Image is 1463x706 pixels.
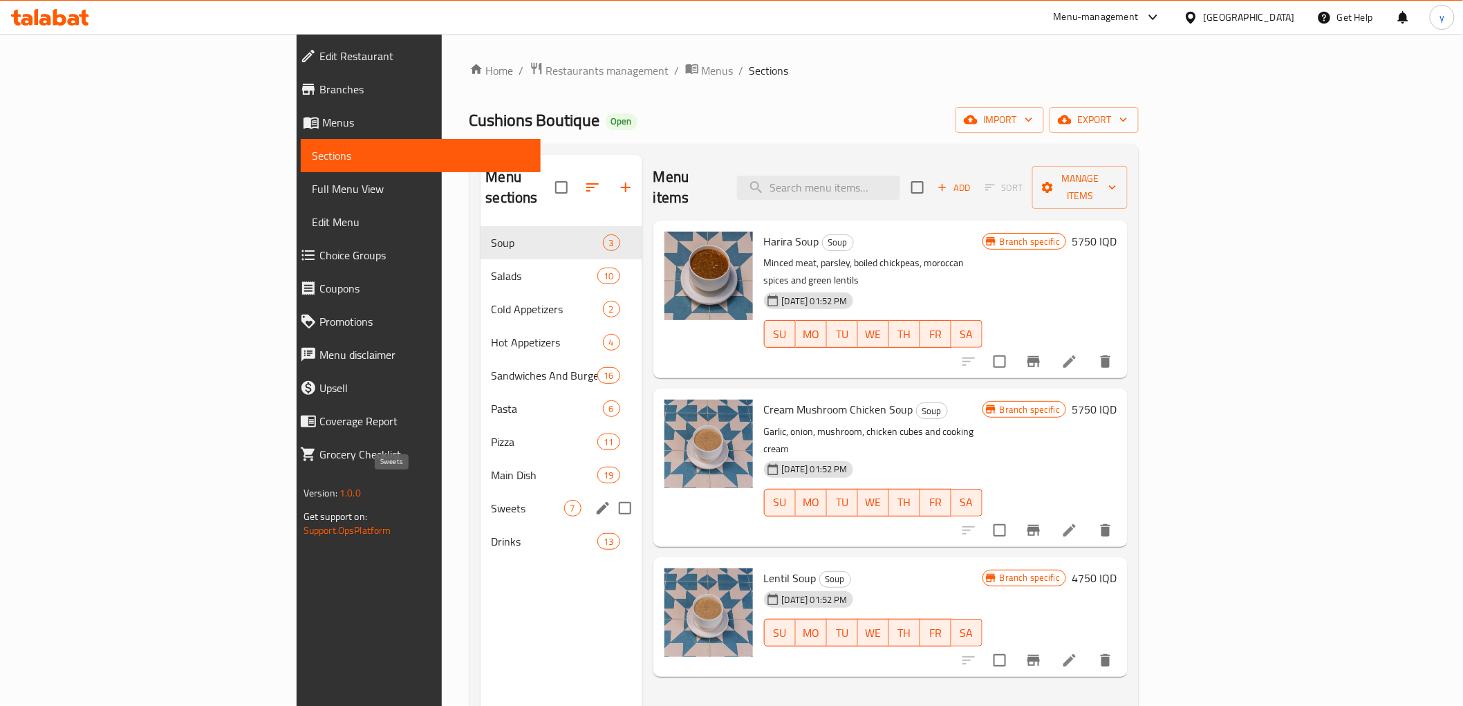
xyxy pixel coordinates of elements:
[481,292,642,326] div: Cold Appetizers2
[895,492,915,512] span: TH
[889,320,920,348] button: TH
[481,425,642,458] div: Pizza11
[469,62,1139,80] nav: breadcrumb
[864,492,884,512] span: WE
[916,402,948,419] div: Soup
[597,467,619,483] div: items
[801,623,821,643] span: MO
[832,623,852,643] span: TU
[603,301,620,317] div: items
[597,434,619,450] div: items
[481,226,642,259] div: Soup3
[1050,107,1139,133] button: export
[932,177,976,198] button: Add
[609,171,642,204] button: Add section
[481,492,642,525] div: Sweets7edit
[564,500,581,517] div: items
[339,484,361,502] span: 1.0.0
[1061,652,1078,669] a: Edit menu item
[653,167,720,208] h2: Menu items
[957,324,977,344] span: SA
[770,324,790,344] span: SU
[546,62,669,79] span: Restaurants management
[764,320,796,348] button: SU
[289,106,541,139] a: Menus
[304,521,391,539] a: Support.OpsPlatform
[749,62,789,79] span: Sections
[481,525,642,558] div: Drinks13
[492,400,603,417] div: Pasta
[1032,166,1128,209] button: Manage items
[312,214,530,230] span: Edit Menu
[312,147,530,164] span: Sections
[675,62,680,79] li: /
[664,232,753,320] img: Harira Soup
[304,484,337,502] span: Version:
[312,180,530,197] span: Full Menu View
[319,280,530,297] span: Coupons
[289,405,541,438] a: Coverage Report
[492,268,598,284] div: Salads
[319,446,530,463] span: Grocery Checklist
[604,402,619,416] span: 6
[664,400,753,488] img: Cream Mushroom Chicken Soup
[895,324,915,344] span: TH
[289,239,541,272] a: Choice Groups
[289,39,541,73] a: Edit Restaurant
[301,205,541,239] a: Edit Menu
[764,489,796,517] button: SU
[301,139,541,172] a: Sections
[770,492,790,512] span: SU
[289,438,541,471] a: Grocery Checklist
[1072,400,1117,419] h6: 5750 IQD
[1061,111,1128,129] span: export
[1061,522,1078,539] a: Edit menu item
[603,334,620,351] div: items
[685,62,734,80] a: Menus
[764,619,796,647] button: SU
[469,104,600,136] span: Cushions Boutique
[604,336,619,349] span: 4
[985,646,1014,675] span: Select to update
[920,619,951,647] button: FR
[832,324,852,344] span: TU
[289,371,541,405] a: Upsell
[702,62,734,79] span: Menus
[864,623,884,643] span: WE
[481,326,642,359] div: Hot Appetizers4
[737,176,900,200] input: search
[597,367,619,384] div: items
[597,268,619,284] div: items
[606,115,637,127] span: Open
[603,234,620,251] div: items
[985,347,1014,376] span: Select to update
[319,380,530,396] span: Upsell
[994,235,1065,248] span: Branch specific
[994,571,1065,584] span: Branch specific
[796,619,827,647] button: MO
[604,303,619,316] span: 2
[801,492,821,512] span: MO
[764,254,982,289] p: Minced meat, parsley, boiled chickpeas, moroccan spices and green lentils
[319,247,530,263] span: Choice Groups
[289,305,541,338] a: Promotions
[1061,353,1078,370] a: Edit menu item
[957,623,977,643] span: SA
[985,516,1014,545] span: Select to update
[598,469,619,482] span: 19
[289,272,541,305] a: Coupons
[530,62,669,80] a: Restaurants management
[951,320,982,348] button: SA
[1017,345,1050,378] button: Branch-specific-item
[319,413,530,429] span: Coverage Report
[664,568,753,657] img: Lentil Soup
[776,295,853,308] span: [DATE] 01:52 PM
[967,111,1033,129] span: import
[1072,568,1117,588] h6: 4750 IQD
[481,392,642,425] div: Pasta6
[903,173,932,202] span: Select section
[598,535,619,548] span: 13
[492,334,603,351] span: Hot Appetizers
[796,489,827,517] button: MO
